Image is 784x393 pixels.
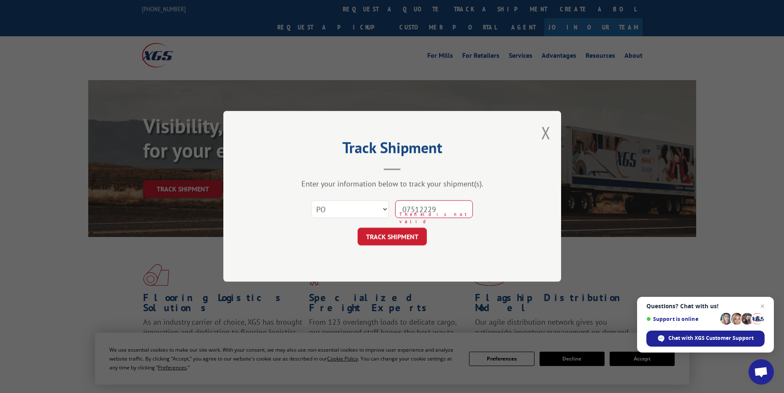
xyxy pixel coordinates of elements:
span: Chat with XGS Customer Support [668,334,754,342]
div: Enter your information below to track your shipment(s). [266,179,519,189]
input: Number(s) [395,201,473,218]
h2: Track Shipment [266,142,519,158]
a: Open chat [749,359,774,385]
span: The field is not valid [399,211,473,225]
button: TRACK SHIPMENT [358,228,427,246]
span: Questions? Chat with us! [646,303,765,310]
span: Support is online [646,316,717,322]
button: Close modal [541,121,551,144]
span: Chat with XGS Customer Support [646,331,765,347]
